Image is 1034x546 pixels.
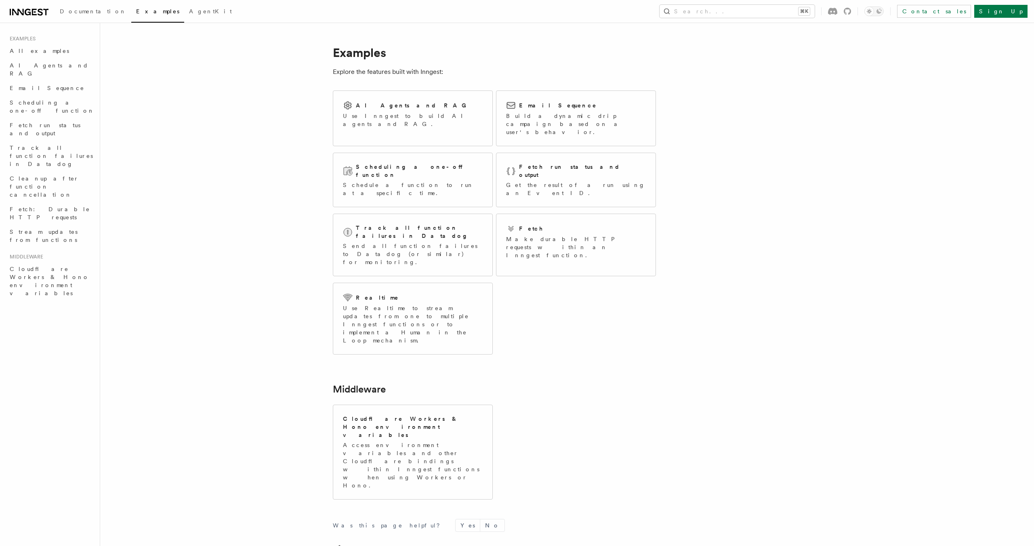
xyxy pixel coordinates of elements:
a: RealtimeUse Realtime to stream updates from one to multiple Inngest functions or to implement a H... [333,283,493,355]
span: Email Sequence [10,85,84,91]
h2: Scheduling a one-off function [356,163,483,179]
a: AI Agents and RAG [6,58,95,81]
span: Middleware [6,254,43,260]
a: AgentKit [184,2,237,22]
p: Schedule a function to run at a specific time. [343,181,483,197]
span: Examples [136,8,179,15]
h2: Cloudflare Workers & Hono environment variables [343,415,483,439]
p: Make durable HTTP requests within an Inngest function. [506,235,646,259]
h2: Realtime [356,294,399,302]
h2: Email Sequence [519,101,597,109]
p: Was this page helpful? [333,521,446,529]
h2: Fetch run status and output [519,163,646,179]
span: Track all function failures in Datadog [10,145,93,167]
span: Scheduling a one-off function [10,99,95,114]
span: Cloudflare Workers & Hono environment variables [10,266,89,296]
span: AI Agents and RAG [10,62,88,77]
p: Build a dynamic drip campaign based on a user's behavior. [506,112,646,136]
h2: Fetch [519,225,544,233]
h2: AI Agents and RAG [356,101,471,109]
p: Get the result of a run using an Event ID. [506,181,646,197]
a: Email SequenceBuild a dynamic drip campaign based on a user's behavior. [496,90,656,146]
a: Scheduling a one-off functionSchedule a function to run at a specific time. [333,153,493,207]
span: All examples [10,48,69,54]
a: Documentation [55,2,131,22]
a: Cloudflare Workers & Hono environment variablesAccess environment variables and other Cloudflare ... [333,405,493,500]
a: Fetch run status and outputGet the result of a run using an Event ID. [496,153,656,207]
a: Cleanup after function cancellation [6,171,95,202]
span: Fetch run status and output [10,122,80,136]
a: Track all function failures in DatadogSend all function failures to Datadog (or similar) for moni... [333,214,493,276]
button: Toggle dark mode [864,6,884,16]
button: No [480,519,504,531]
p: Send all function failures to Datadog (or similar) for monitoring. [343,242,483,266]
span: Documentation [60,8,126,15]
h2: Track all function failures in Datadog [356,224,483,240]
a: Stream updates from functions [6,225,95,247]
p: Use Inngest to build AI agents and RAG. [343,112,483,128]
a: Contact sales [897,5,971,18]
a: Fetch: Durable HTTP requests [6,202,95,225]
a: Cloudflare Workers & Hono environment variables [6,262,95,300]
button: Search...⌘K [660,5,815,18]
a: Scheduling a one-off function [6,95,95,118]
a: AI Agents and RAGUse Inngest to build AI agents and RAG. [333,90,493,146]
a: FetchMake durable HTTP requests within an Inngest function. [496,214,656,276]
span: Cleanup after function cancellation [10,175,79,198]
a: Email Sequence [6,81,95,95]
span: Examples [6,36,36,42]
p: Access environment variables and other Cloudflare bindings within Inngest functions when using Wo... [343,441,483,489]
a: Sign Up [974,5,1028,18]
a: Middleware [333,384,386,395]
a: All examples [6,44,95,58]
span: Fetch: Durable HTTP requests [10,206,90,220]
span: Stream updates from functions [10,229,78,243]
a: Fetch run status and output [6,118,95,141]
p: Use Realtime to stream updates from one to multiple Inngest functions or to implement a Human in ... [343,304,483,344]
span: AgentKit [189,8,232,15]
kbd: ⌘K [799,7,810,15]
p: Explore the features built with Inngest: [333,66,656,78]
h1: Examples [333,45,656,60]
a: Track all function failures in Datadog [6,141,95,171]
a: Examples [131,2,184,23]
button: Yes [456,519,480,531]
